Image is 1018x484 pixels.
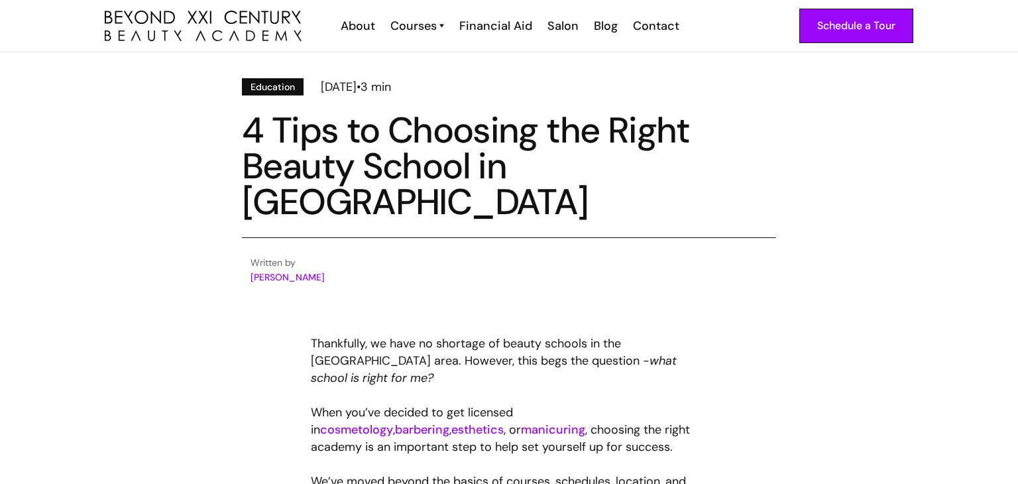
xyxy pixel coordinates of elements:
div: • [357,78,361,95]
em: what school is right for me? [311,353,677,386]
div: Financial Aid [459,17,532,34]
div: Courses [390,17,437,34]
p: Thankfully, we have no shortage of beauty schools in the [GEOGRAPHIC_DATA] area. However, this be... [311,335,707,387]
a: Contact [624,17,686,34]
a: barbering [395,422,449,438]
div: Blog [594,17,618,34]
div: 3 min [361,78,391,95]
div: Contact [633,17,679,34]
div: Salon [547,17,579,34]
a: Financial Aid [451,17,539,34]
img: beyond 21st century beauty academy logo [105,11,302,42]
p: When you’ve decided to get licensed in , , , or , choosing the right academy is an important step... [311,404,707,455]
a: esthetics [451,422,504,438]
a: manicuring [521,422,585,438]
a: cosmetology [320,422,393,438]
div: [DATE] [321,78,357,95]
div: About [341,17,375,34]
a: Blog [585,17,624,34]
a: Courses [390,17,444,34]
a: About [332,17,382,34]
h1: 4 Tips to Choosing the Right Beauty School in [GEOGRAPHIC_DATA] [242,113,776,220]
div: Schedule a Tour [817,17,895,34]
div: Education [251,80,295,94]
div: Written by [251,255,325,270]
a: Education [242,78,304,95]
a: Schedule a Tour [799,9,913,43]
a: Salon [539,17,585,34]
a: [PERSON_NAME] [251,271,325,283]
a: home [105,11,302,42]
